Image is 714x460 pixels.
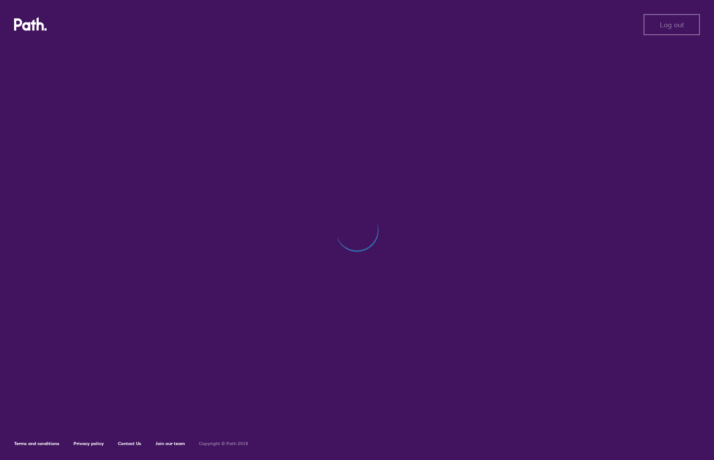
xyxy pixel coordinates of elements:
a: Contact Us [118,441,141,446]
a: Join our team [155,441,185,446]
h6: Copyright © Path 2018 [199,441,248,446]
span: Log out [660,21,684,29]
button: Log out [644,14,700,35]
a: Privacy policy [74,441,104,446]
a: Terms and conditions [14,441,59,446]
